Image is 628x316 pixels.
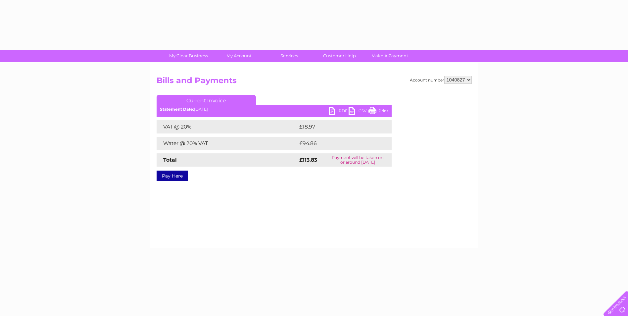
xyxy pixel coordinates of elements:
a: My Clear Business [161,50,216,62]
td: £18.97 [298,120,378,133]
a: Services [262,50,316,62]
a: My Account [212,50,266,62]
td: VAT @ 20% [157,120,298,133]
a: CSV [349,107,368,117]
strong: £113.83 [299,157,317,163]
div: Account number [410,76,472,84]
a: Print [368,107,388,117]
strong: Total [163,157,177,163]
div: [DATE] [157,107,392,112]
a: Customer Help [312,50,367,62]
a: Make A Payment [362,50,417,62]
a: Current Invoice [157,95,256,105]
td: Water @ 20% VAT [157,137,298,150]
a: PDF [329,107,349,117]
b: Statement Date: [160,107,194,112]
h2: Bills and Payments [157,76,472,88]
a: Pay Here [157,171,188,181]
td: Payment will be taken on or around [DATE] [324,153,392,167]
td: £94.86 [298,137,379,150]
